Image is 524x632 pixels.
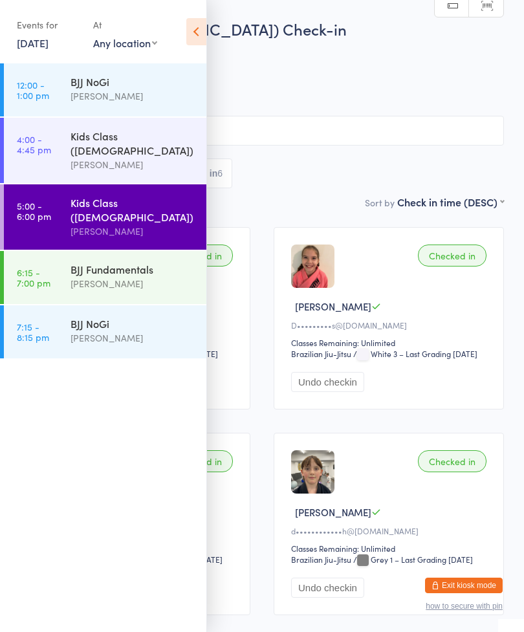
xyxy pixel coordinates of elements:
div: At [93,14,157,36]
button: Exit kiosk mode [425,578,503,593]
div: BJJ NoGi [71,74,195,89]
span: / Grey 1 – Last Grading [DATE] [353,554,473,565]
span: [DATE] 5:00pm [20,46,484,59]
a: [DATE] [17,36,49,50]
div: 6 [217,168,223,179]
div: Check in time (DESC) [397,195,504,209]
div: [PERSON_NAME] [71,89,195,104]
time: 12:00 - 1:00 pm [17,80,49,100]
div: Brazilian Jiu-Jitsu [291,348,351,359]
time: 6:15 - 7:00 pm [17,267,50,288]
button: how to secure with pin [426,602,503,611]
div: [PERSON_NAME] [71,331,195,345]
time: 5:00 - 6:00 pm [17,201,51,221]
div: d••••••••••••h@[DOMAIN_NAME] [291,525,490,536]
div: [PERSON_NAME] [71,157,195,172]
a: 12:00 -1:00 pmBJJ NoGi[PERSON_NAME] [4,63,206,116]
a: 7:15 -8:15 pmBJJ NoGi[PERSON_NAME] [4,305,206,358]
span: / White 3 – Last Grading [DATE] [353,348,477,359]
div: Checked in [418,450,486,472]
label: Sort by [365,196,395,209]
div: BJJ NoGi [71,316,195,331]
span: [PERSON_NAME] [20,59,484,72]
time: 7:15 - 8:15 pm [17,321,49,342]
div: [PERSON_NAME] [71,276,195,291]
div: Brazilian Jiu-Jitsu [291,554,351,565]
span: [PERSON_NAME] [295,505,371,519]
input: Search [20,116,504,146]
span: Brazilian Jiu-Jitsu [20,85,504,98]
div: [PERSON_NAME] [71,224,195,239]
img: image1722033731.png [291,245,334,288]
div: Classes Remaining: Unlimited [291,337,490,348]
time: 4:00 - 4:45 pm [17,134,51,155]
span: [PERSON_NAME] [295,300,371,313]
div: Checked in [418,245,486,267]
button: Undo checkin [291,578,364,598]
span: [STREET_ADDRESS] [20,72,484,85]
img: image1722841197.png [291,450,334,494]
div: D•••••••••s@[DOMAIN_NAME] [291,320,490,331]
div: Any location [93,36,157,50]
div: Kids Class ([DEMOGRAPHIC_DATA]) [71,195,195,224]
div: BJJ Fundamentals [71,262,195,276]
div: Events for [17,14,80,36]
a: 4:00 -4:45 pmKids Class ([DEMOGRAPHIC_DATA])[PERSON_NAME] [4,118,206,183]
div: Kids Class ([DEMOGRAPHIC_DATA]) [71,129,195,157]
div: Classes Remaining: Unlimited [291,543,490,554]
button: Undo checkin [291,372,364,392]
h2: Kids Class ([DEMOGRAPHIC_DATA]) Check-in [20,18,504,39]
a: 5:00 -6:00 pmKids Class ([DEMOGRAPHIC_DATA])[PERSON_NAME] [4,184,206,250]
a: 6:15 -7:00 pmBJJ Fundamentals[PERSON_NAME] [4,251,206,304]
